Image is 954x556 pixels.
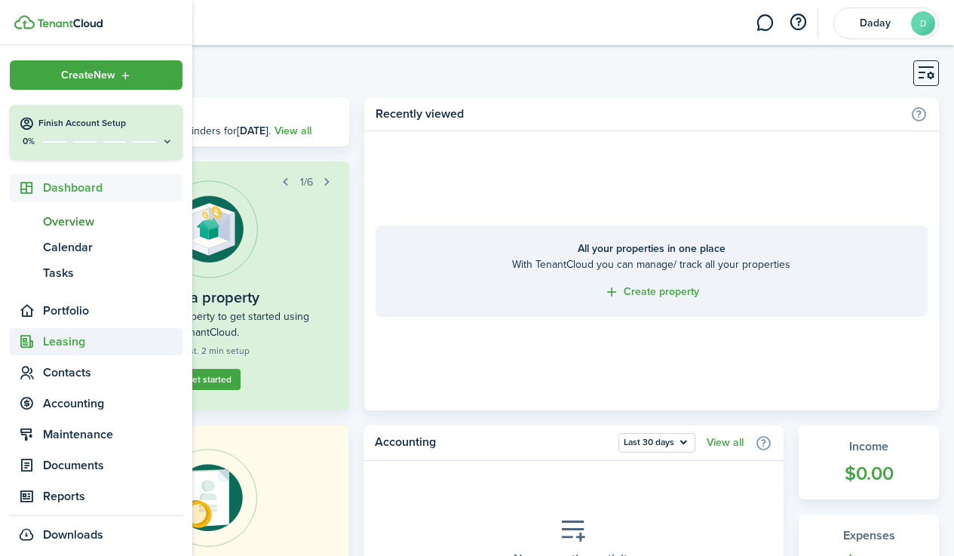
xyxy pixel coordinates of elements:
widget-step-title: Add a property [158,286,259,309]
widget-step-description: Add your first property to get started using TenantCloud. [101,309,316,340]
widget-stats-count: $0.00 [814,459,924,488]
img: TenantCloud [37,19,103,28]
span: Reports [43,487,183,505]
a: Get started [176,370,241,391]
span: Leasing [43,333,183,351]
button: Last 30 days [618,433,695,453]
a: Overview [10,209,183,235]
a: View all [275,123,311,139]
button: Open menu [10,60,183,90]
button: Customise [913,60,939,86]
span: Documents [43,456,183,475]
a: Income$0.00 [799,425,939,499]
span: Portfolio [43,302,183,320]
a: Reports [10,483,183,510]
span: Accounting [43,395,183,413]
span: 1/6 [300,174,313,190]
img: Property [159,180,258,278]
span: Calendar [43,238,183,256]
widget-step-time: Est. 2 min setup [167,344,250,358]
home-widget-title: Recently viewed [376,105,903,123]
h4: Finish Account Setup [38,117,173,130]
widget-stats-title: Income [814,438,924,456]
a: View all [707,437,744,449]
button: Open resource center [785,10,811,35]
button: Prev step [275,171,296,192]
h3: [DATE], [DATE] [109,105,338,124]
img: Online payments [159,449,257,547]
a: Create property [604,284,699,301]
home-placeholder-title: All your properties in one place [391,241,913,256]
span: Maintenance [43,425,183,444]
home-widget-title: Accounting [375,433,612,453]
img: TenantCloud [14,15,35,29]
a: Messaging [750,4,779,42]
home-placeholder-description: With TenantCloud you can manage/ track all your properties [391,256,913,272]
span: Overview [43,213,183,231]
span: Dashboard [43,179,183,197]
span: Daday [845,18,905,29]
span: Create New [61,70,115,81]
span: Tasks [43,264,183,282]
p: 0% [19,135,38,148]
span: Contacts [43,364,183,382]
avatar-text: D [911,11,935,35]
button: Next step [317,171,338,192]
widget-stats-title: Expenses [814,527,924,545]
b: [DATE] [237,123,268,139]
span: Downloads [43,526,103,544]
a: Calendar [10,235,183,260]
button: Finish Account Setup0% [10,105,183,159]
button: Open menu [618,433,695,453]
a: Tasks [10,260,183,286]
